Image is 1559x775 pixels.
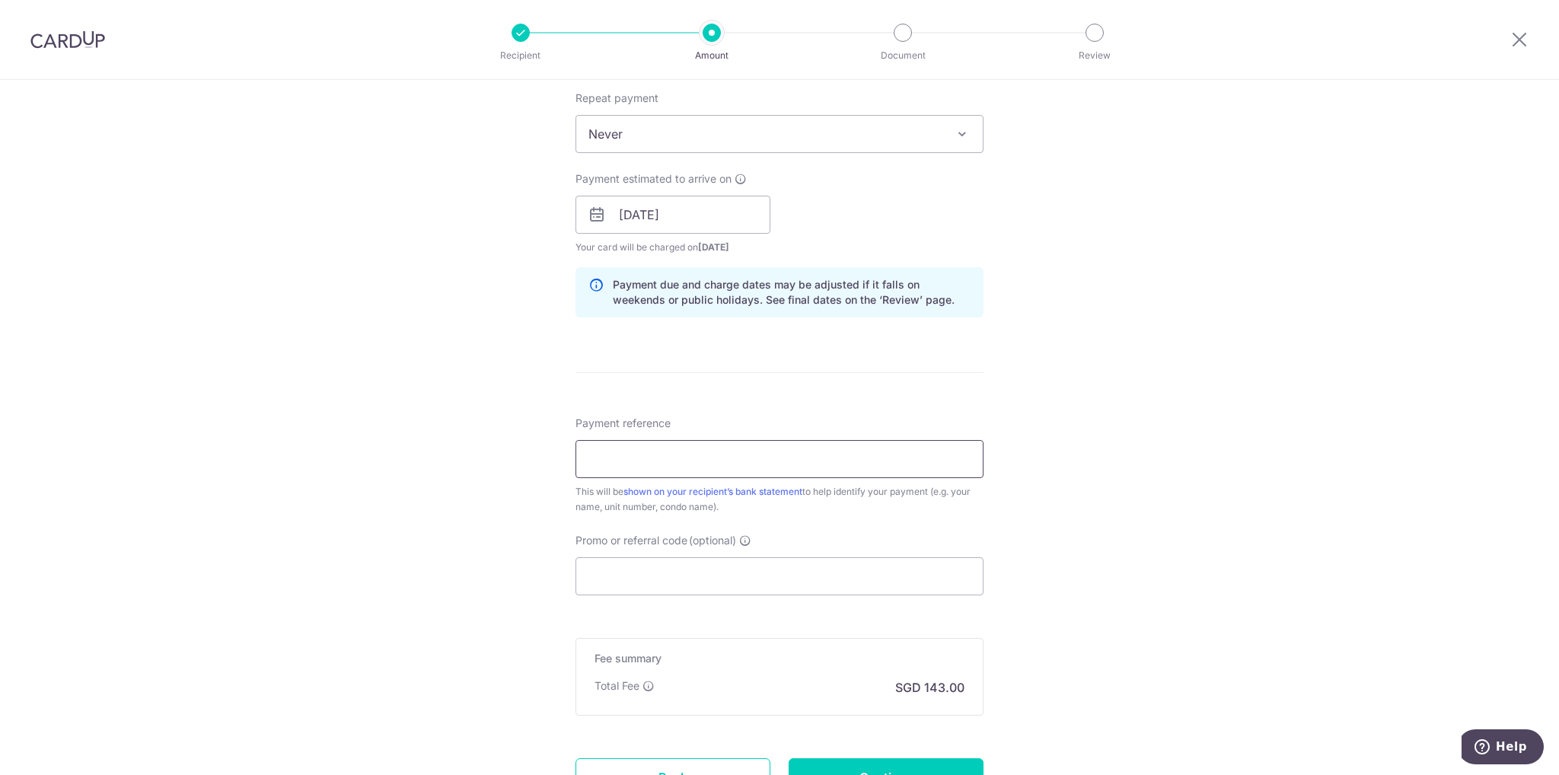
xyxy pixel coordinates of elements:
div: This will be to help identify your payment (e.g. your name, unit number, condo name). [575,484,984,515]
span: Never [576,116,983,152]
img: CardUp [30,30,105,49]
span: (optional) [689,533,736,548]
a: shown on your recipient’s bank statement [623,486,802,497]
span: Payment reference [575,416,671,431]
iframe: Opens a widget where you can find more information [1462,729,1544,767]
input: DD / MM / YYYY [575,196,770,234]
p: Payment due and charge dates may be adjusted if it falls on weekends or public holidays. See fina... [613,277,971,308]
span: Payment estimated to arrive on [575,171,732,187]
span: Promo or referral code [575,533,687,548]
p: Recipient [464,48,577,63]
p: SGD 143.00 [895,678,964,697]
p: Total Fee [595,678,639,694]
p: Review [1038,48,1151,63]
span: [DATE] [698,241,729,253]
h5: Fee summary [595,651,964,666]
p: Document [846,48,959,63]
span: Never [575,115,984,153]
span: Your card will be charged on [575,240,770,255]
label: Repeat payment [575,91,658,106]
p: Amount [655,48,768,63]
